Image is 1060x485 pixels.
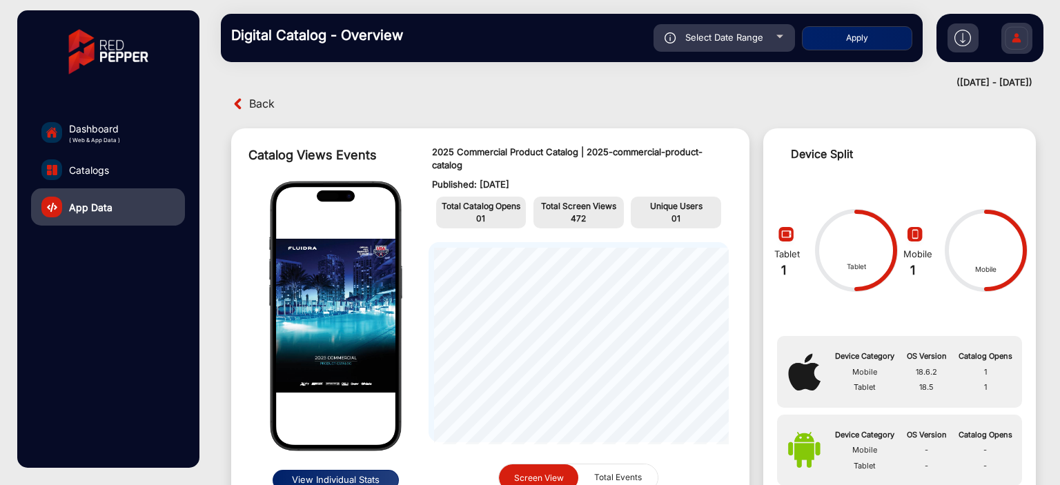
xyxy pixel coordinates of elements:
p: Published: [DATE] [432,178,725,192]
th: Catalog Opens [952,427,1019,443]
div: Device Split [791,146,1050,162]
td: Tablet [828,458,901,474]
td: - [901,442,952,458]
img: vmg-logo [59,17,158,86]
th: OS Version [901,427,952,443]
img: catalog [47,202,57,212]
img: h2download.svg [954,30,971,46]
h3: Digital Catalog - Overview [231,27,424,43]
span: Tablet [774,248,800,259]
th: Device Category [828,348,901,364]
td: - [952,458,1019,474]
td: 1 [952,379,1019,395]
img: Sign%20Up.svg [1002,16,1031,64]
td: Mobile [828,442,901,458]
td: - [952,442,1019,458]
td: 18.6.2 [901,364,952,380]
span: 01 [671,213,680,224]
div: ([DATE] - [DATE]) [207,76,1032,90]
img: back arrow [231,97,246,111]
span: Select Date Range [685,32,763,43]
span: App Data [69,200,112,215]
th: Catalog Opens [952,348,1019,364]
p: Unique Users [634,200,718,212]
td: Tablet [828,379,901,395]
p: 2025 Commercial Product Catalog | 2025-commercial-product-catalog [432,146,725,172]
th: Device Category [828,427,901,443]
a: Dashboard( Web & App Data ) [31,114,185,151]
img: mobile-frame.png [252,178,420,454]
span: ( Web & App Data ) [69,136,120,144]
span: Catalogs [69,163,109,177]
span: Dashboard [69,121,120,136]
div: Mobile [943,264,1029,275]
a: App Data [31,188,185,226]
img: icon [665,32,676,43]
td: 18.5 [901,379,952,395]
th: OS Version [901,348,952,364]
p: Total Screen Views [537,200,620,212]
button: Apply [802,26,912,50]
div: Tablet [814,261,899,272]
a: Catalogs [31,151,185,188]
span: Back [249,93,275,115]
img: catalog [47,165,57,175]
img: img [276,239,395,393]
span: Mobile [903,248,932,259]
td: 1 [952,364,1019,380]
div: 1 [774,261,810,279]
span: Screen View [514,473,564,483]
p: Total Catalog Opens [440,200,523,212]
div: 1 [903,261,939,279]
img: home [46,126,58,139]
td: - [901,458,952,474]
span: 01 [476,213,485,224]
td: Mobile [828,364,901,380]
div: Catalog Views Events [248,146,404,164]
span: 472 [571,213,586,224]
